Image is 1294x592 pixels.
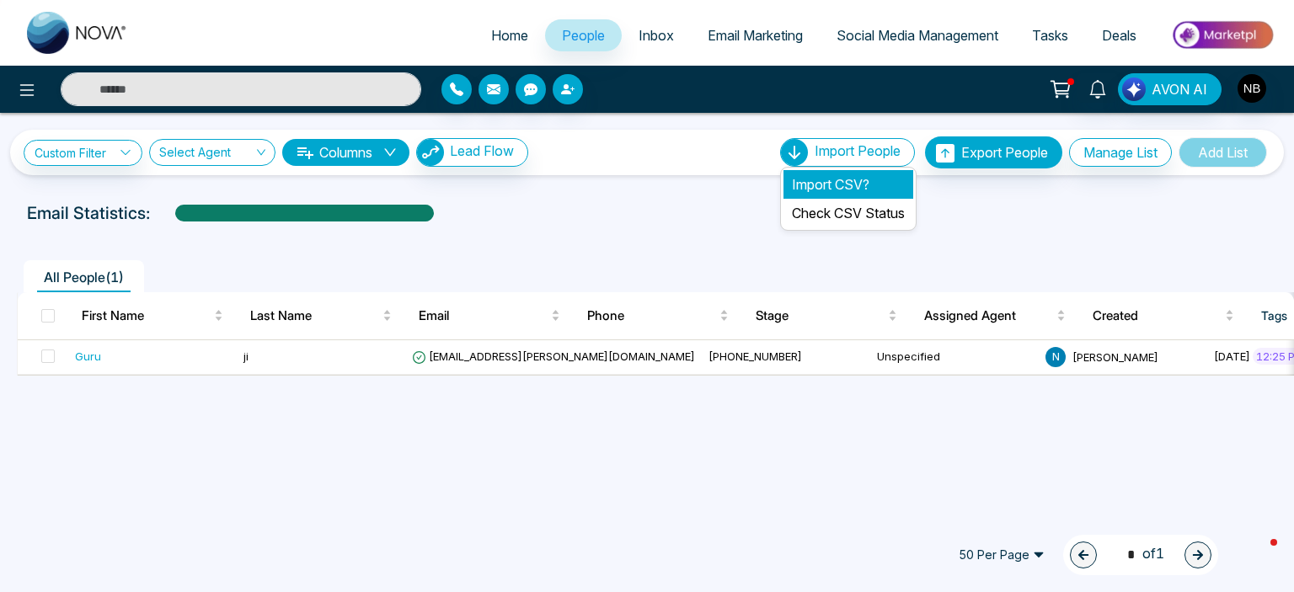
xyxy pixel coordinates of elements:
span: of 1 [1117,543,1164,566]
span: Email [419,306,548,326]
img: Market-place.gif [1162,16,1284,54]
th: First Name [68,292,237,339]
span: Deals [1102,27,1136,44]
th: Last Name [237,292,405,339]
div: Guru [75,348,101,365]
button: Columnsdown [282,139,409,166]
span: [PHONE_NUMBER] [708,349,802,363]
button: Manage List [1069,138,1172,167]
th: Email [405,292,574,339]
th: Stage [742,292,911,339]
span: Social Media Management [837,27,998,44]
a: Custom Filter [24,140,142,166]
span: Home [491,27,528,44]
img: Nova CRM Logo [27,12,128,54]
li: Import CSV? [783,170,913,199]
img: Lead Flow [1122,77,1146,101]
th: Assigned Agent [911,292,1079,339]
a: Email Marketing [691,19,820,51]
img: User Avatar [1238,74,1266,103]
span: Export People [961,144,1048,161]
span: Email Marketing [708,27,803,44]
span: Created [1093,306,1222,326]
a: Check CSV Status [792,205,905,221]
p: Email Statistics: [27,200,150,226]
th: Created [1079,292,1248,339]
span: Tasks [1032,27,1068,44]
button: AVON AI [1118,73,1222,105]
span: All People ( 1 ) [37,269,131,285]
button: Export People [925,136,1062,168]
span: Import People [815,142,901,159]
td: Unspecified [870,340,1039,375]
a: Home [474,19,545,51]
img: Lead Flow [417,139,444,166]
a: Deals [1085,19,1153,51]
button: Lead Flow [416,138,528,167]
span: N [1045,347,1066,367]
span: Stage [756,306,885,326]
a: People [545,19,622,51]
span: down [383,146,397,159]
a: Tasks [1015,19,1085,51]
span: Last Name [250,306,379,326]
a: Inbox [622,19,691,51]
span: People [562,27,605,44]
span: Inbox [639,27,674,44]
span: Lead Flow [450,142,514,159]
span: First Name [82,306,211,326]
th: Phone [574,292,742,339]
span: Phone [587,306,716,326]
iframe: Intercom live chat [1237,535,1277,575]
span: [PERSON_NAME] [1072,349,1158,363]
span: 50 Per Page [947,541,1056,568]
a: Lead FlowLead Flow [409,138,528,167]
span: [DATE] [1214,349,1250,363]
a: Social Media Management [820,19,1015,51]
span: Assigned Agent [924,306,1053,326]
span: [EMAIL_ADDRESS][PERSON_NAME][DOMAIN_NAME] [412,349,695,363]
span: ji [243,349,249,363]
span: AVON AI [1152,79,1207,99]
